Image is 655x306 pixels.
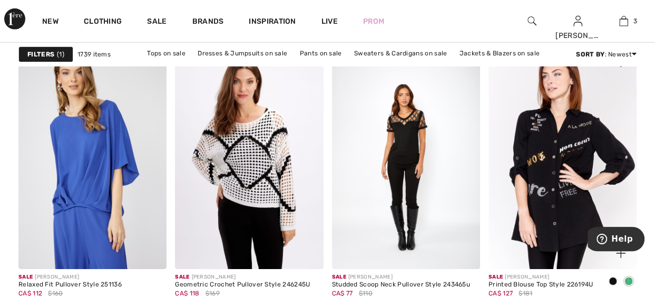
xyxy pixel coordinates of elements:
[488,274,503,280] span: Sale
[142,46,191,60] a: Tops on sale
[282,60,335,74] a: Skirts on sale
[175,47,323,270] img: Geometric Crochet Pullover Style 246245U. White/Black
[332,47,480,270] img: Studded Scoop Neck Pullover Style 243465u. Black
[147,17,167,28] a: Sale
[601,15,646,27] a: 3
[332,281,470,289] div: Studded Scoop Neck Pullover Style 243465u
[621,273,637,291] div: Kelly green
[576,51,604,58] strong: Sort By
[488,281,593,289] div: Printed Blouse Top Style 226194U
[332,274,346,280] span: Sale
[18,290,42,297] span: CA$ 112
[18,274,33,280] span: Sale
[588,227,644,253] iframe: Opens a widget where you can find more information
[332,290,353,297] span: CA$ 77
[555,30,600,41] div: [PERSON_NAME]
[192,17,224,28] a: Brands
[619,15,628,27] img: My Bag
[576,50,637,59] div: : Newest
[192,46,292,60] a: Dresses & Jumpsuits on sale
[18,281,122,289] div: Relaxed Fit Pullover Style 251136
[605,273,621,291] div: Black
[249,17,296,28] span: Inspiration
[519,289,532,298] span: $181
[527,15,536,27] img: search the website
[175,273,310,281] div: [PERSON_NAME]
[295,46,347,60] a: Pants on sale
[206,289,220,298] span: $169
[175,274,189,280] span: Sale
[454,46,545,60] a: Jackets & Blazers on sale
[77,50,111,59] span: 1739 items
[321,16,338,27] a: Live
[84,17,122,28] a: Clothing
[27,50,54,59] strong: Filters
[175,281,310,289] div: Geometric Crochet Pullover Style 246245U
[488,47,637,270] a: Printed Blouse Top Style 226194U. Black
[633,16,637,26] span: 3
[175,290,199,297] span: CA$ 118
[616,248,625,258] img: plus_v2.svg
[359,289,373,298] span: $110
[48,289,63,298] span: $160
[42,17,58,28] a: New
[488,273,593,281] div: [PERSON_NAME]
[488,290,513,297] span: CA$ 127
[18,47,167,270] img: Relaxed Fit Pullover Style 251136. Periwinkle
[332,273,470,281] div: [PERSON_NAME]
[573,16,582,26] a: Sign In
[57,50,64,59] span: 1
[18,273,122,281] div: [PERSON_NAME]
[349,46,452,60] a: Sweaters & Cardigans on sale
[573,15,582,27] img: My Info
[4,8,25,30] img: 1ère Avenue
[336,60,404,74] a: Outerwear on sale
[363,16,384,27] a: Prom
